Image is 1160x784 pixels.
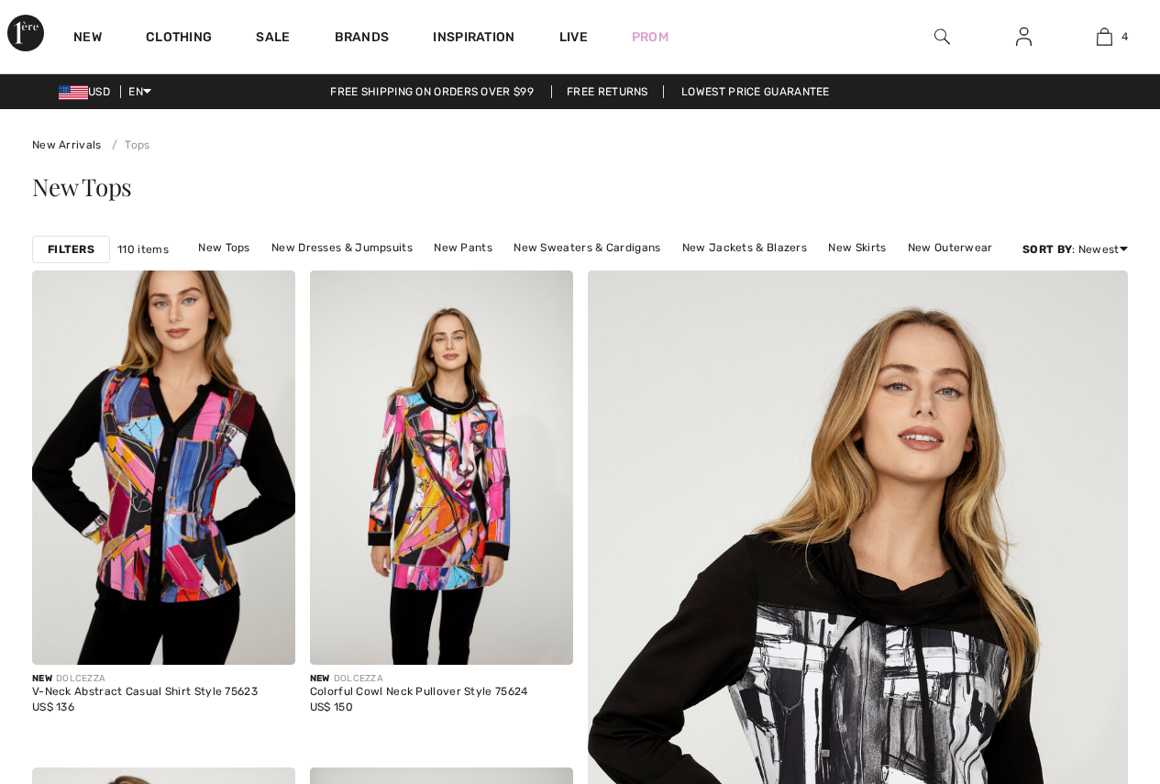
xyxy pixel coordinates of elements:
img: Colorful Cowl Neck Pullover Style 75624. As sample [310,271,573,665]
img: V-Neck Abstract Casual Shirt Style 75623. As sample [32,271,295,665]
div: V-Neck Abstract Casual Shirt Style 75623 [32,686,258,699]
img: My Bag [1097,26,1112,48]
strong: Filters [48,241,94,258]
a: Free shipping on orders over $99 [315,85,548,98]
a: New Pants [425,236,502,259]
img: My Info [1016,26,1032,48]
a: Lowest Price Guarantee [667,85,845,98]
span: US$ 150 [310,701,353,713]
a: Prom [632,28,668,47]
a: New Sweaters & Cardigans [504,236,669,259]
div: DOLCEZZA [32,672,258,686]
a: Brands [335,29,390,49]
div: : Newest [1022,241,1128,258]
span: USD [59,85,117,98]
div: DOLCEZZA [310,672,528,686]
span: New [310,673,330,684]
a: Clothing [146,29,212,49]
a: Sale [256,29,290,49]
span: 4 [1121,28,1128,45]
img: search the website [934,26,950,48]
a: New Skirts [819,236,895,259]
a: Free Returns [551,85,664,98]
div: Colorful Cowl Neck Pullover Style 75624 [310,686,528,699]
a: New Outerwear [899,236,1002,259]
img: 1ère Avenue [7,15,44,51]
img: US Dollar [59,85,88,100]
span: US$ 136 [32,701,74,713]
a: 4 [1065,26,1144,48]
span: Inspiration [433,29,514,49]
a: Live [559,28,588,47]
span: New [32,673,52,684]
span: EN [128,85,151,98]
span: New Tops [32,171,132,203]
a: New Tops [189,236,259,259]
a: New Dresses & Jumpsuits [262,236,422,259]
a: Sign In [1001,26,1046,49]
a: Tops [105,138,150,151]
strong: Sort By [1022,243,1072,256]
a: New Jackets & Blazers [673,236,816,259]
a: New [73,29,102,49]
span: 110 items [117,241,169,258]
a: New Arrivals [32,138,102,151]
